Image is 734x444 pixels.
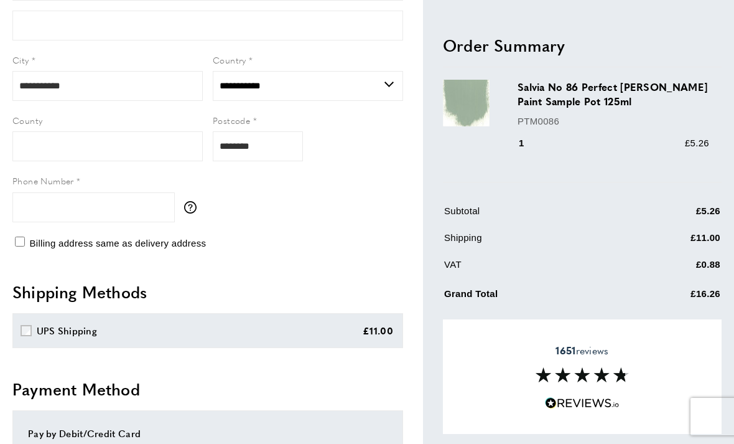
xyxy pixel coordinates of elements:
span: Phone Number [12,174,74,187]
img: Reviews section [536,367,629,382]
span: Country [213,54,246,66]
div: £11.00 [363,323,393,338]
span: £5.26 [685,137,709,148]
td: Shipping [444,230,621,254]
td: Grand Total [444,283,621,310]
td: £11.00 [623,230,720,254]
h3: Salvia No 86 Perfect [PERSON_NAME] Paint Sample Pot 125ml [518,80,709,108]
h2: Shipping Methods [12,281,403,303]
td: Subtotal [444,203,621,227]
button: More information [184,201,203,214]
span: Postcode [213,114,250,126]
td: £16.26 [623,283,720,310]
td: £0.88 [623,257,720,281]
span: reviews [555,344,608,357]
h2: Order Summary [443,34,722,56]
td: VAT [444,257,621,281]
div: UPS Shipping [37,323,98,338]
span: County [12,114,42,126]
strong: 1651 [555,343,575,357]
img: Reviews.io 5 stars [545,397,620,409]
span: Billing address same as delivery address [29,238,206,248]
h2: Payment Method [12,378,403,400]
span: City [12,54,29,66]
div: Pay by Debit/Credit Card [28,426,388,441]
td: £5.26 [623,203,720,227]
p: PTM0086 [518,113,709,128]
img: Salvia No 86 Perfect Matt Emulsion Paint Sample Pot 125ml [443,80,490,126]
input: Billing address same as delivery address [15,237,25,247]
div: 1 [518,135,542,150]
